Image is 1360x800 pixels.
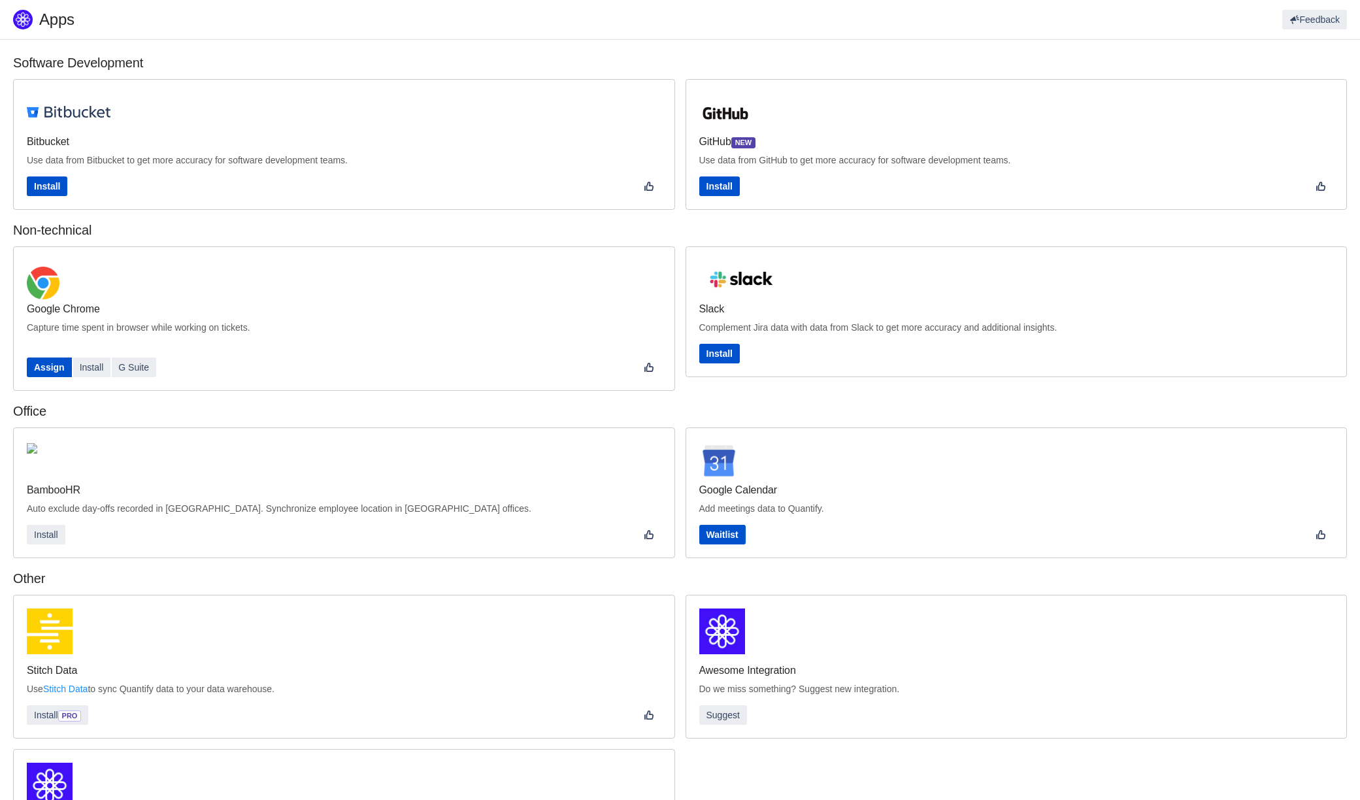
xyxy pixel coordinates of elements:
p: Use data from GitHub to get more accuracy for software development teams. [699,154,1334,167]
span: PRO [58,710,82,722]
span: NEW [731,137,755,148]
h3: Awesome Integration [699,664,1334,677]
img: quantify_icon_jira.png [699,608,745,654]
button: like [637,525,661,544]
h1: Apps [39,10,490,29]
h3: Bitbucket [27,135,661,148]
span: like [1316,529,1326,540]
a: Install [73,358,111,377]
span: Install [34,529,58,540]
span: like [644,181,654,192]
a: G Suite [112,358,156,377]
h3: Google Chrome [27,303,661,316]
h2: Software Development [13,53,1347,73]
h3: Google Calendar [699,484,1334,497]
span: Install [706,348,733,359]
p: Complement Jira data with data from Slack to get more accuracy and additional insights. [699,321,1334,335]
button: like [637,705,661,725]
h3: GitHub [699,135,1334,148]
button: Install [699,176,740,196]
p: Add meetings data to Quantify. [699,502,1334,516]
p: Auto exclude day-offs recorded in [GEOGRAPHIC_DATA]. Synchronize employee location in [GEOGRAPHIC... [27,502,661,516]
button: Waitlist [699,525,746,544]
h2: Non-technical [13,220,1347,240]
img: Bitbucket@2x-blue.png [27,106,110,118]
h3: Stitch Data [27,664,661,677]
p: Capture time spent in browser while working on tickets. [27,321,661,348]
button: Feedback [1282,10,1347,29]
img: bLogoRound.png [27,443,37,454]
h3: BambooHR [27,484,661,497]
button: like [637,358,661,377]
button: like [1308,525,1333,544]
img: Quantify [13,10,33,29]
button: Suggest [699,705,747,725]
span: like [644,529,654,540]
button: like [1308,176,1333,196]
p: Use data from Bitbucket to get more accuracy for software development teams. [27,154,661,167]
button: InstallPRO [27,705,88,725]
h2: Other [13,569,1347,588]
button: Install [27,525,65,544]
p: Use to sync Quantify data to your data warehouse. [27,682,661,696]
button: like [637,176,661,196]
img: github_logo.png [699,103,752,124]
img: stitch-logo.png [27,608,73,654]
a: Install [27,176,67,196]
img: google-chrome-logo.png [27,267,59,299]
p: Do we miss something? Suggest new integration. [699,682,1334,696]
h2: Office [13,401,1347,421]
a: Stitch Data [43,684,88,694]
button: Assign [27,358,72,377]
span: like [644,710,654,720]
span: like [644,362,654,373]
img: slack-logo.png [699,260,783,299]
img: google-calendar-logo.png [699,441,738,480]
h3: Slack [699,303,1334,316]
button: Install [699,344,740,363]
span: like [1316,181,1326,192]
